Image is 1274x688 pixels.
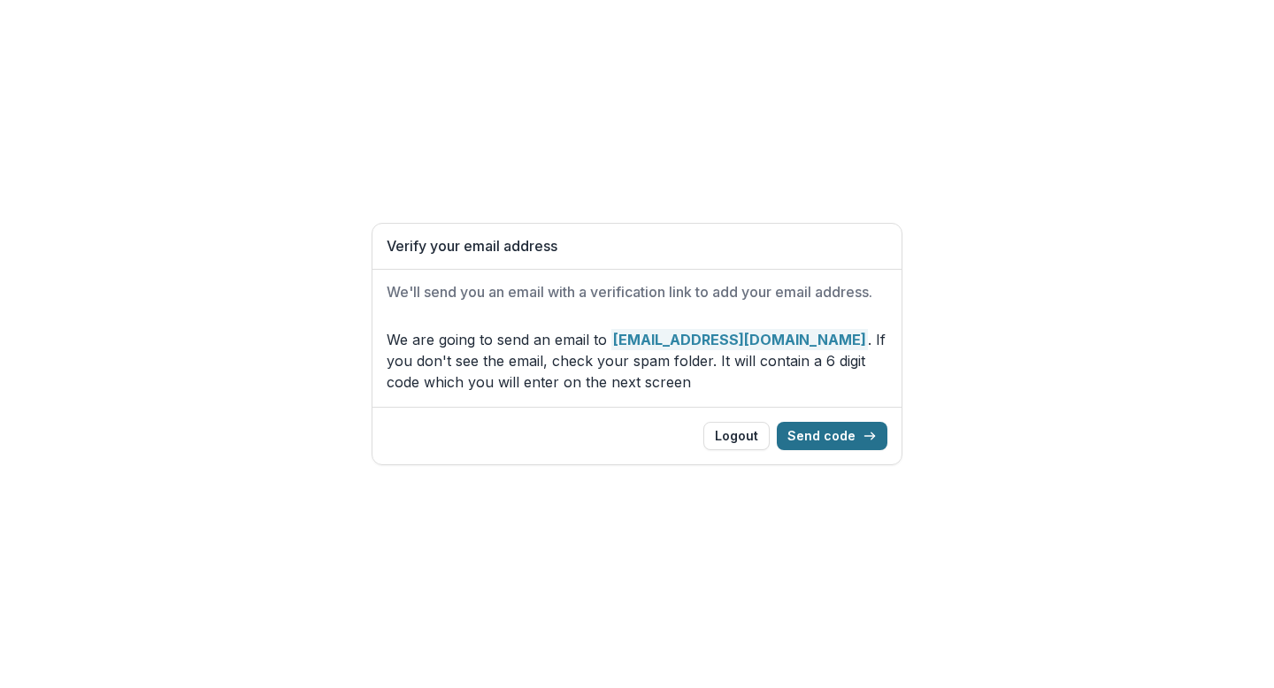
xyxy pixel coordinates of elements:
p: We are going to send an email to . If you don't see the email, check your spam folder. It will co... [387,329,887,393]
button: Logout [703,422,770,450]
strong: [EMAIL_ADDRESS][DOMAIN_NAME] [611,329,868,350]
h2: We'll send you an email with a verification link to add your email address. [387,284,887,301]
h1: Verify your email address [387,238,887,255]
button: Send code [777,422,887,450]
